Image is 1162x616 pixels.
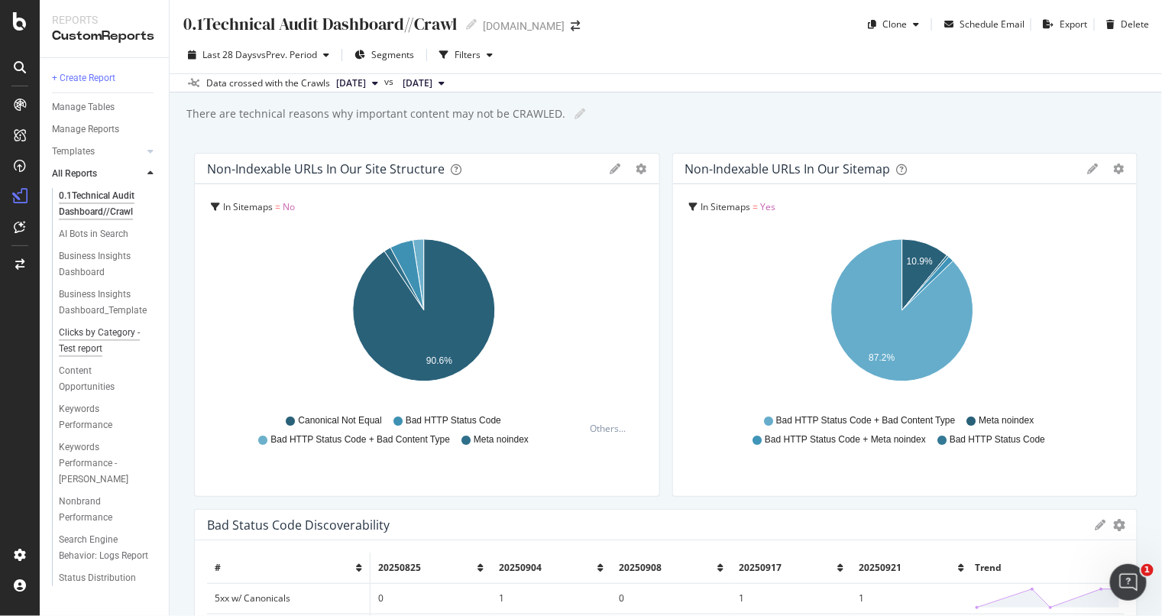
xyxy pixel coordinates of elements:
button: [DATE] [330,74,384,92]
div: Status Distribution [59,570,136,586]
div: Non-Indexable URLs in our sitemapgeargearIn Sitemaps = YesA chart.Bad HTTP Status Code + Bad Cont... [672,153,1138,497]
div: + Create Report [52,70,115,86]
td: 5xx w/ Canonicals [207,583,371,614]
button: Segments [348,43,420,67]
div: There are technical reasons why important content may not be CRAWLED. [185,106,565,122]
td: 0 [371,583,491,614]
a: 0.1Technical Audit Dashboard//Crawl [59,188,158,220]
span: Bad HTTP Status Code [950,433,1045,446]
div: Delete [1122,18,1150,31]
span: vs [384,75,397,89]
div: Bad Status Code Discoverability [207,517,390,533]
td: 1 [852,583,972,614]
div: Export [1060,18,1088,31]
i: Edit report name [466,19,477,30]
span: Bad HTTP Status Code + Bad Content Type [776,414,956,427]
div: Manage Tables [52,99,115,115]
div: gear [1114,520,1126,530]
span: Last 28 Days [202,48,257,61]
div: Clone [882,18,907,31]
span: # [215,561,221,574]
span: 20250908 [619,561,662,574]
span: In Sitemaps [223,200,273,213]
a: Status Distribution [59,570,158,586]
button: Last 28 DaysvsPrev. Period [182,43,335,67]
svg: A chart. [207,230,640,407]
iframe: Intercom live chat [1110,564,1147,601]
td: 0 [611,583,731,614]
a: Manage Tables [52,99,158,115]
div: Non-Indexable URLs in our sitemap [685,161,891,177]
span: Meta noindex [979,414,1034,427]
span: Meta noindex [474,433,529,446]
a: Clicks by Category -Test report [59,325,158,357]
a: Templates [52,144,143,160]
div: Others... [591,422,633,435]
div: [DOMAIN_NAME] [483,18,565,34]
text: 10.9% [907,256,933,267]
span: Canonical Not Equal [298,414,381,427]
svg: A chart. [685,230,1118,407]
div: Data crossed with the Crawls [206,76,330,90]
div: Templates [52,144,95,160]
span: = [753,200,759,213]
span: = [275,200,280,213]
div: Non-Indexable URLs in our Site Structure [207,161,445,177]
a: + Create Report [52,70,158,86]
div: Keywords Performance [59,401,144,433]
div: Search Engine Behavior: Logs Report [59,532,149,564]
span: Segments [371,48,414,61]
span: Bad HTTP Status Code + Meta noindex [765,433,926,446]
div: CustomReports [52,28,157,45]
a: AI Bots in Search [59,226,158,242]
button: Filters [433,43,499,67]
div: Reports [52,12,157,28]
span: Bad HTTP Status Code + Bad Content Type [270,433,450,446]
text: 90.6% [426,355,452,366]
button: Export [1037,12,1088,37]
div: Non-Indexable URLs in our Site StructuregeargearIn Sitemaps = NoA chart.Canonical Not EqualBad HT... [194,153,660,497]
td: 1 [731,583,851,614]
div: 0.1Technical Audit Dashboard//Crawl [182,12,457,36]
span: Bad HTTP Status Code [406,414,501,427]
span: 1 [1141,564,1154,576]
a: Nonbrand Performance [59,494,158,526]
span: 20250921 [859,561,902,574]
div: 0.1Technical Audit Dashboard//Crawl [59,188,149,220]
div: Business Insights Dashboard [59,248,147,280]
div: AI Bots in Search [59,226,128,242]
span: In Sitemaps [701,200,751,213]
a: Content Opportunities [59,363,158,395]
a: Business Insights Dashboard_Template [59,287,158,319]
div: gear [1114,164,1125,174]
a: Search Engine Behavior: Logs Report [59,532,158,564]
div: Manage Reports [52,122,119,138]
a: Business Insights Dashboard [59,248,158,280]
div: Keywords Performance - Rachel WIP [59,439,150,488]
span: 20250825 [378,561,421,574]
div: Schedule Email [960,18,1024,31]
div: Business Insights Dashboard_Template [59,287,150,319]
a: All Reports [52,166,143,182]
span: vs Prev. Period [257,48,317,61]
div: Filters [455,48,481,61]
span: Yes [761,200,776,213]
div: Content Opportunities [59,363,144,395]
a: Keywords Performance [59,401,158,433]
span: 2025 Aug. 20th [403,76,432,90]
a: Manage Reports [52,122,158,138]
span: 20250904 [499,561,542,574]
div: Nonbrand Performance [59,494,144,526]
span: 20250917 [739,561,782,574]
div: arrow-right-arrow-left [571,21,580,31]
button: Clone [862,12,925,37]
div: All Reports [52,166,97,182]
span: No [283,200,295,213]
div: gear [636,164,647,174]
button: Delete [1101,12,1150,37]
text: 87.2% [869,353,895,364]
button: Schedule Email [938,12,1024,37]
a: Keywords Performance - [PERSON_NAME] [59,439,158,488]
